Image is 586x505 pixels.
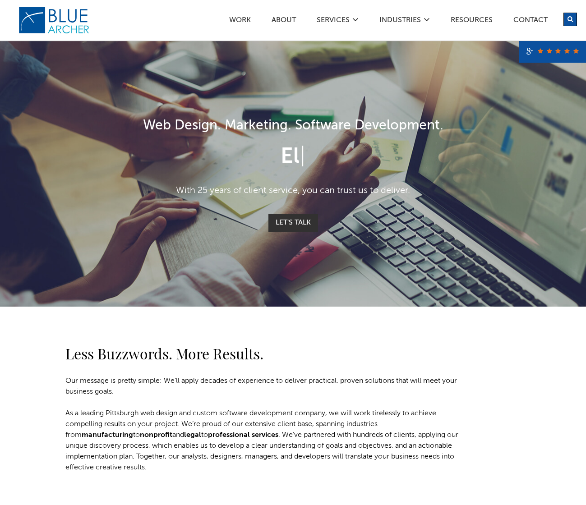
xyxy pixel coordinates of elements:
a: Resources [450,17,493,26]
p: As a leading Pittsburgh web design and custom software development company, we will work tireless... [65,408,473,473]
p: Our message is pretty simple: We’ll apply decades of experience to deliver practical, proven solu... [65,376,473,397]
img: Blue Archer Logo [18,6,90,34]
a: Work [229,17,251,26]
a: Let's Talk [268,214,318,232]
a: SERVICES [316,17,350,26]
a: professional services [208,432,278,439]
span: | [300,146,305,168]
a: nonprofit [140,432,172,439]
h2: Less Buzzwords. More Results. [65,343,473,364]
a: Contact [513,17,548,26]
span: El [281,146,300,168]
a: ABOUT [271,17,296,26]
p: With 25 years of client service, you can trust us to deliver. [65,184,521,197]
a: manufacturing [82,432,133,439]
a: legal [184,432,201,439]
a: Industries [379,17,421,26]
h1: Web Design. Marketing. Software Development. [65,116,521,136]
